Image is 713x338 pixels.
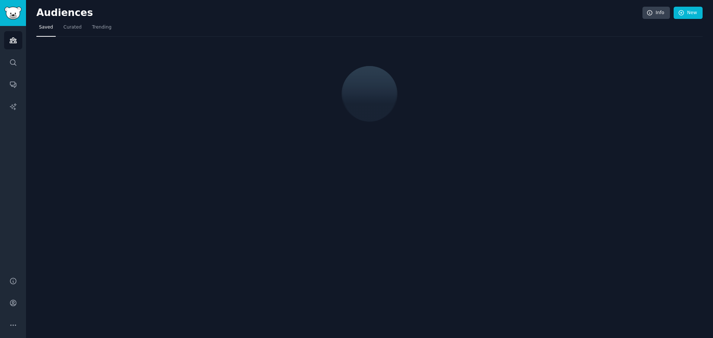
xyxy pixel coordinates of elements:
[4,7,22,20] img: GummySearch logo
[61,22,84,37] a: Curated
[642,7,670,19] a: Info
[39,24,53,31] span: Saved
[64,24,82,31] span: Curated
[89,22,114,37] a: Trending
[36,22,56,37] a: Saved
[92,24,111,31] span: Trending
[674,7,703,19] a: New
[36,7,642,19] h2: Audiences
